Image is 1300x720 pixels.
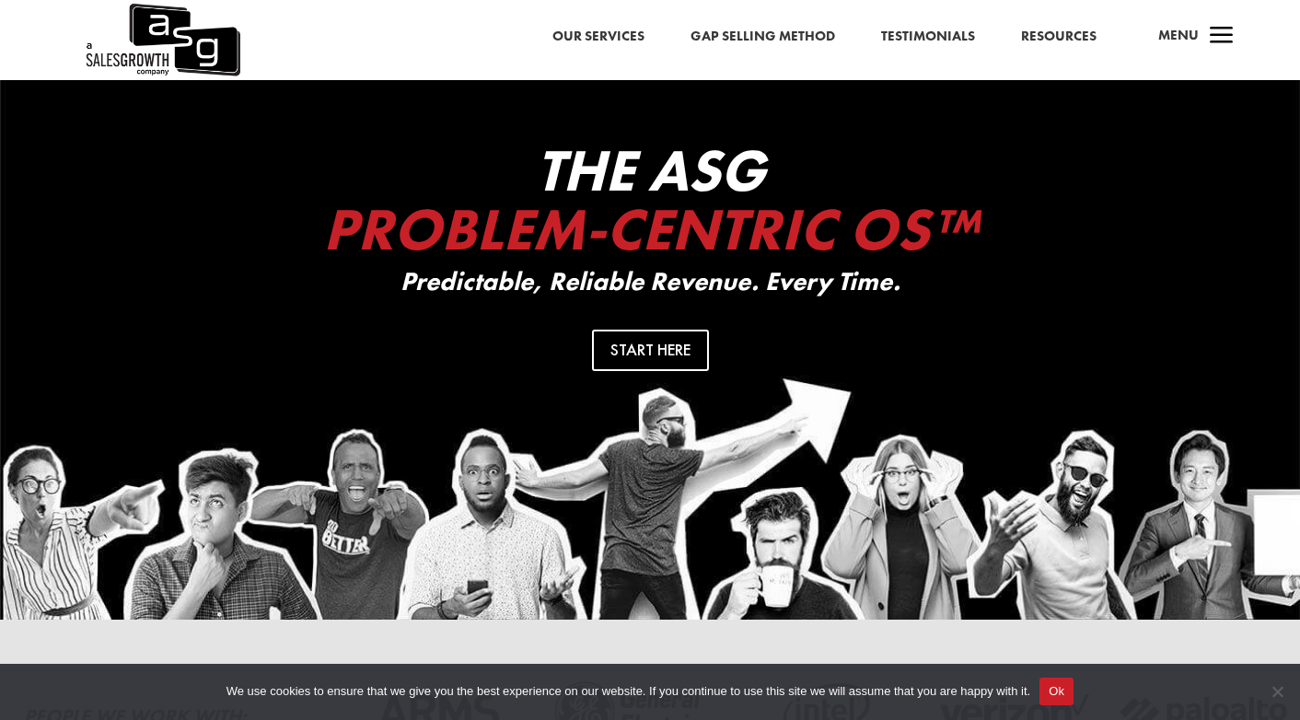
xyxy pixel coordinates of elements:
span: Menu [1158,26,1199,44]
a: Resources [1021,25,1097,49]
span: Problem-Centric OS™ [323,192,977,267]
h2: The ASG [282,141,1018,268]
span: We use cookies to ensure that we give you the best experience on our website. If you continue to ... [226,682,1030,701]
a: Gap Selling Method [691,25,835,49]
button: Ok [1039,678,1074,705]
a: Start Here [592,330,709,371]
span: No [1268,682,1286,701]
p: Predictable, Reliable Revenue. Every Time. [282,268,1018,296]
a: Testimonials [881,25,975,49]
a: Our Services [552,25,644,49]
span: a [1203,18,1240,55]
